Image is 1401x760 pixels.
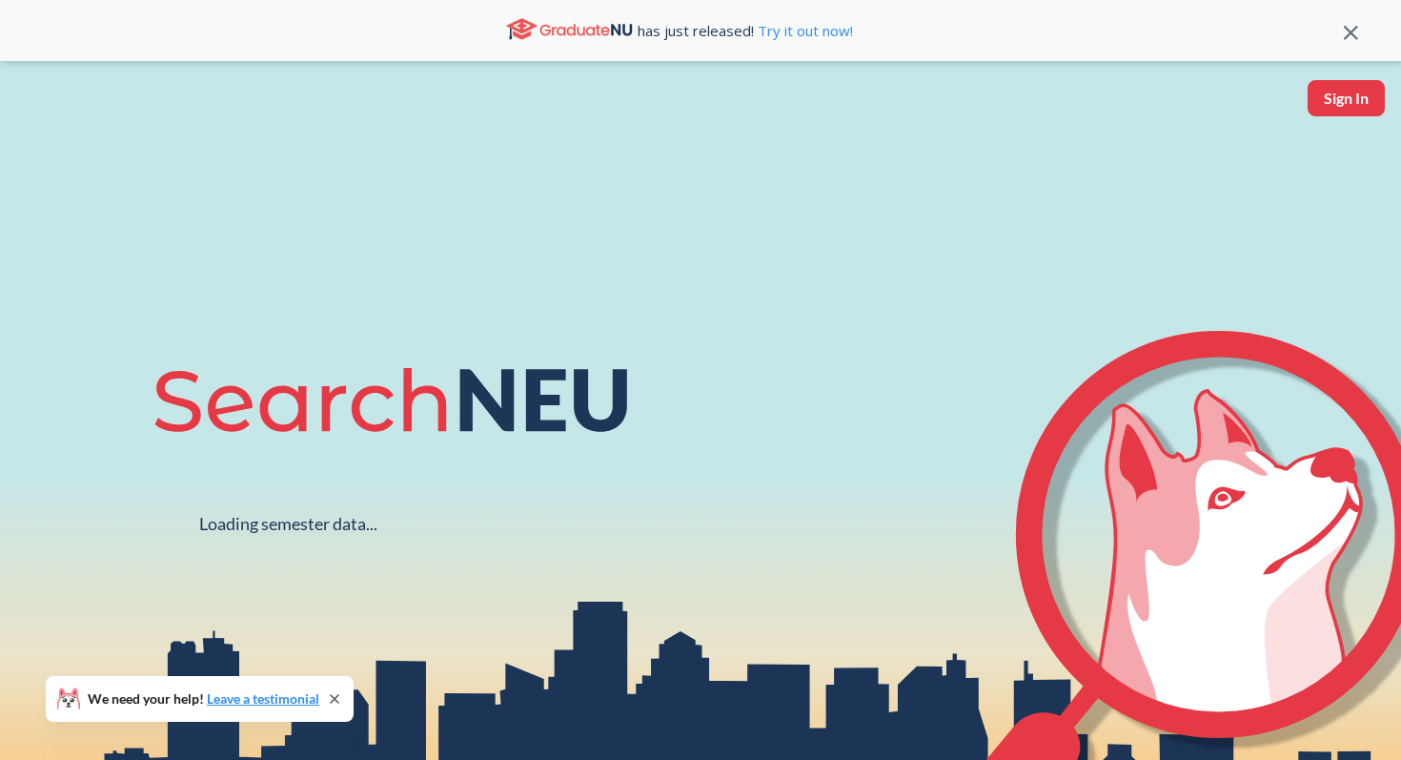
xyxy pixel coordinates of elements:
[19,80,64,138] img: sandbox logo
[207,690,319,707] a: Leave a testimonial
[638,20,853,41] span: has just released!
[1308,80,1385,116] button: Sign In
[88,692,319,706] span: We need your help!
[199,513,377,535] div: Loading semester data...
[19,80,64,144] a: sandbox logo
[754,21,853,40] a: Try it out now!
